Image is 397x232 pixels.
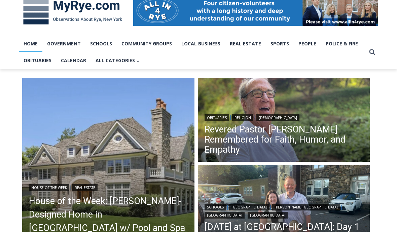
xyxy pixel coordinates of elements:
[72,185,98,191] a: Real Estate
[29,185,69,191] a: House of the Week
[85,36,117,52] a: Schools
[19,52,56,69] a: Obituaries
[205,204,226,211] a: Schools
[29,183,188,191] div: |
[198,78,370,164] img: Obituary - Donald Poole - 2
[56,52,91,69] a: Calendar
[198,78,370,164] a: Read More Revered Pastor Donald Poole Jr. Remembered for Faith, Humor, and Empathy
[42,36,85,52] a: Government
[2,69,66,95] span: Open Tues. - Sun. [PHONE_NUMBER]
[19,36,42,52] a: Home
[205,113,363,121] div: | |
[170,0,318,65] div: "[PERSON_NAME] and I covered the [DATE] Parade, which was a really eye opening experience as I ha...
[229,204,269,211] a: [GEOGRAPHIC_DATA]
[225,36,266,52] a: Real Estate
[205,212,245,219] a: [GEOGRAPHIC_DATA]
[117,36,177,52] a: Community Groups
[177,36,225,52] a: Local Business
[205,203,363,219] div: | | | |
[91,52,144,69] button: Child menu of All Categories
[205,125,363,155] a: Revered Pastor [PERSON_NAME] Remembered for Faith, Humor, and Empathy
[232,115,253,121] a: Religion
[321,36,363,52] a: Police & Fire
[266,36,294,52] a: Sports
[19,36,366,70] nav: Primary Navigation
[69,42,99,80] div: "the precise, almost orchestrated movements of cutting and assembling sushi and [PERSON_NAME] mak...
[205,115,229,121] a: Obituaries
[176,67,312,82] span: Intern @ [DOMAIN_NAME]
[256,115,299,121] a: [DEMOGRAPHIC_DATA]
[294,36,321,52] a: People
[248,212,288,219] a: [GEOGRAPHIC_DATA]
[0,68,68,84] a: Open Tues. - Sun. [PHONE_NUMBER]
[162,65,326,84] a: Intern @ [DOMAIN_NAME]
[366,46,378,59] button: View Search Form
[272,204,340,211] a: [PERSON_NAME][GEOGRAPHIC_DATA]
